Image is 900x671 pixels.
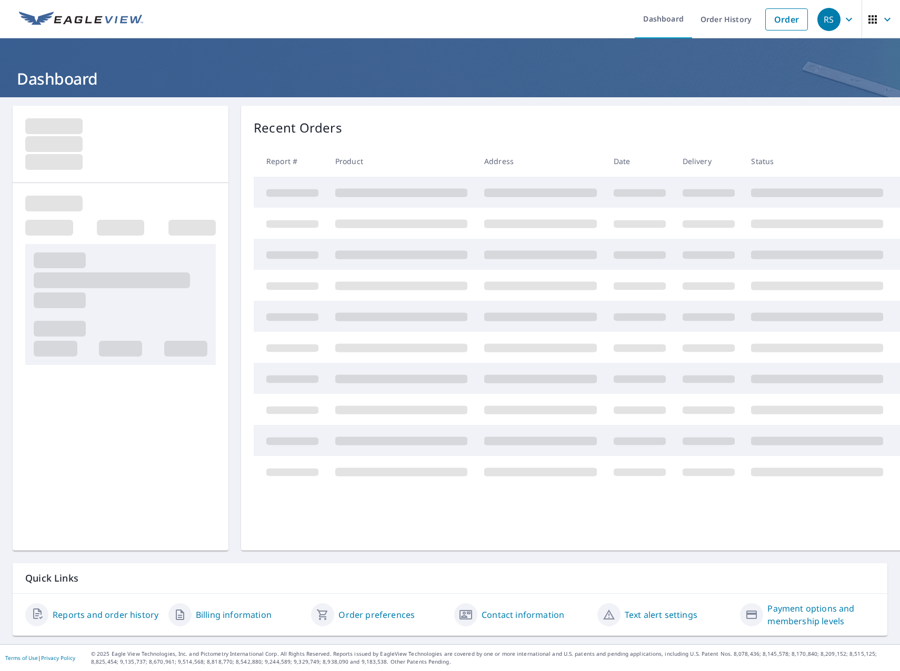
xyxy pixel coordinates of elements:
a: Billing information [196,608,272,621]
th: Status [743,146,892,177]
a: Payment options and membership levels [767,602,875,627]
th: Address [476,146,605,177]
a: Terms of Use [5,654,38,662]
img: EV Logo [19,12,143,27]
a: Contact information [482,608,564,621]
div: RS [817,8,841,31]
th: Date [605,146,674,177]
th: Report # [254,146,327,177]
th: Product [327,146,476,177]
a: Order preferences [338,608,415,621]
p: © 2025 Eagle View Technologies, Inc. and Pictometry International Corp. All Rights Reserved. Repo... [91,650,895,666]
a: Order [765,8,808,30]
p: Recent Orders [254,118,342,137]
h1: Dashboard [13,68,887,89]
th: Delivery [674,146,743,177]
p: | [5,655,75,661]
p: Quick Links [25,572,875,585]
a: Text alert settings [625,608,697,621]
a: Privacy Policy [41,654,75,662]
a: Reports and order history [53,608,158,621]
